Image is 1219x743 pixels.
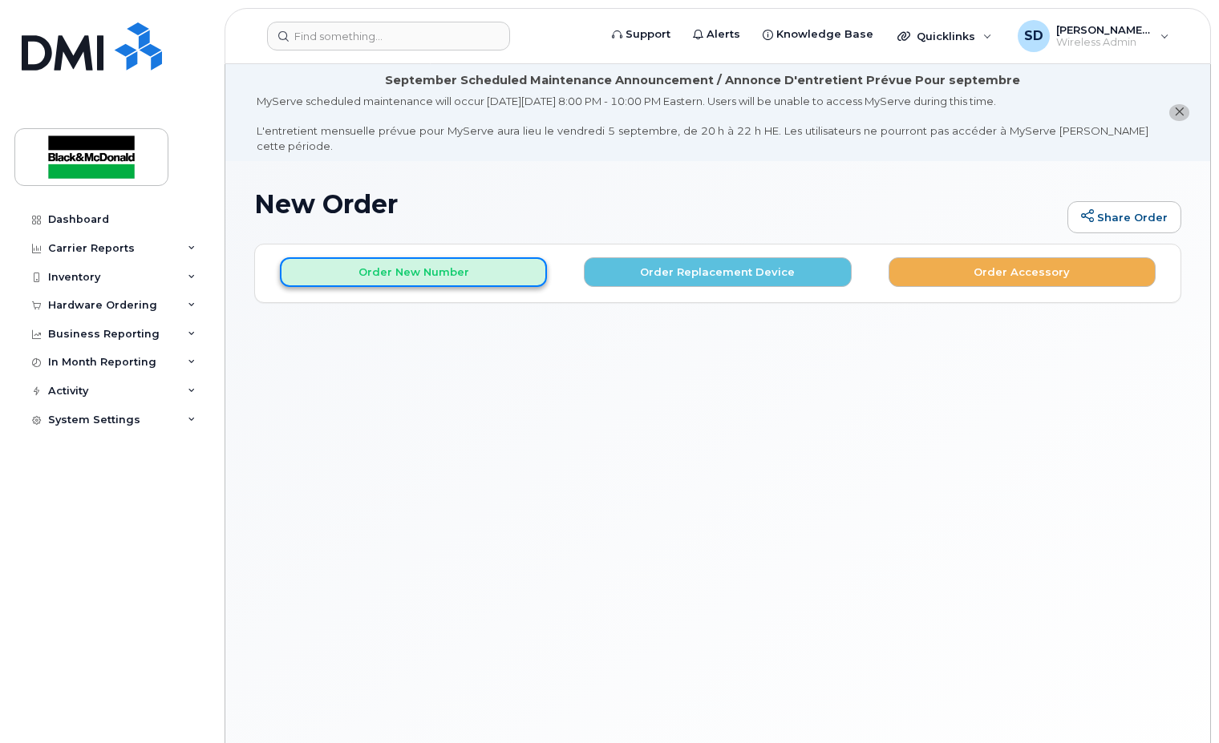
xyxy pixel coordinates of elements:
div: MyServe scheduled maintenance will occur [DATE][DATE] 8:00 PM - 10:00 PM Eastern. Users will be u... [257,94,1148,153]
button: Order Replacement Device [584,257,851,287]
button: Order New Number [280,257,547,287]
h1: New Order [254,190,1059,218]
button: close notification [1169,104,1189,121]
button: Order Accessory [889,257,1156,287]
a: Share Order [1067,201,1181,233]
div: September Scheduled Maintenance Announcement / Annonce D'entretient Prévue Pour septembre [385,72,1020,89]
